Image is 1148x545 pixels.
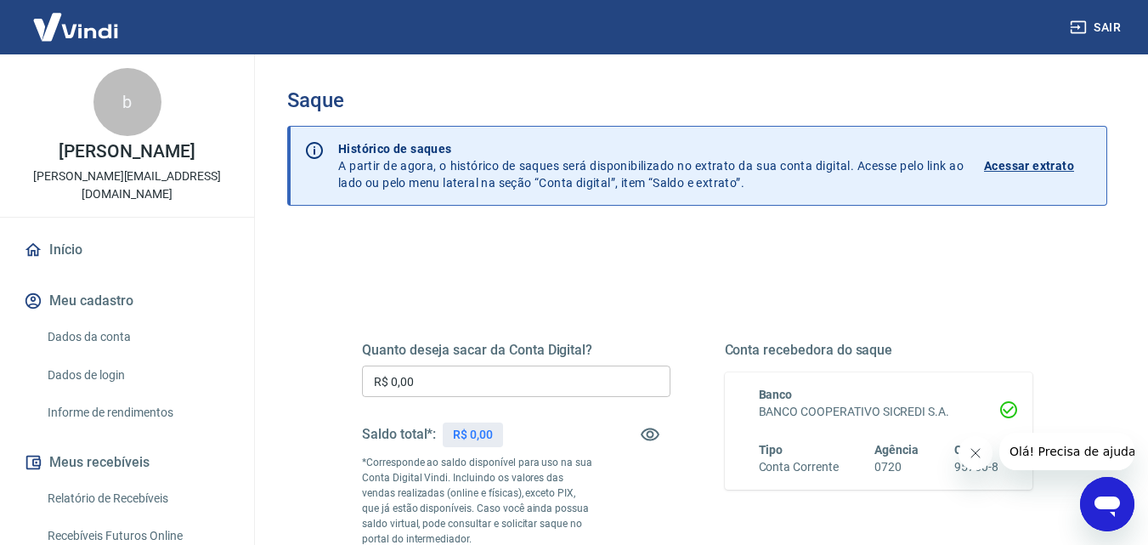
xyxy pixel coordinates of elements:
p: R$ 0,00 [453,426,493,444]
a: Dados de login [41,358,234,393]
button: Meus recebíveis [20,444,234,481]
p: [PERSON_NAME][EMAIL_ADDRESS][DOMAIN_NAME] [14,167,240,203]
span: Olá! Precisa de ajuda? [10,12,143,26]
span: Conta [954,443,987,457]
button: Meu cadastro [20,282,234,320]
a: Informe de rendimentos [41,395,234,430]
p: Acessar extrato [984,157,1074,174]
iframe: Botão para abrir a janela de mensagens [1080,477,1134,531]
img: Vindi [20,1,131,53]
a: Acessar extrato [984,140,1093,191]
h6: BANCO COOPERATIVO SICREDI S.A. [759,403,999,421]
iframe: Mensagem da empresa [999,433,1134,470]
p: Histórico de saques [338,140,964,157]
h5: Conta recebedora do saque [725,342,1033,359]
a: Início [20,231,234,269]
h5: Saldo total*: [362,426,436,443]
span: Agência [874,443,919,457]
a: Relatório de Recebíveis [41,481,234,516]
h6: Conta Corrente [759,458,839,476]
div: b [93,68,161,136]
a: Dados da conta [41,320,234,355]
h6: 0720 [874,458,919,476]
h3: Saque [287,88,1107,112]
button: Sair [1066,12,1128,43]
span: Banco [759,388,793,401]
iframe: Fechar mensagem [959,436,992,470]
p: [PERSON_NAME] [59,143,195,161]
span: Tipo [759,443,783,457]
h6: 95750-8 [954,458,998,476]
p: A partir de agora, o histórico de saques será disponibilizado no extrato da sua conta digital. Ac... [338,140,964,191]
h5: Quanto deseja sacar da Conta Digital? [362,342,670,359]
